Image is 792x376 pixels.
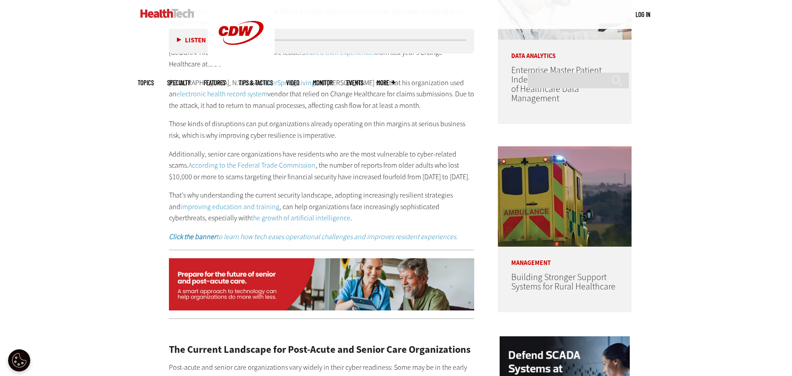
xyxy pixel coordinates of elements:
[498,247,632,266] p: Management
[636,10,650,18] a: Log in
[313,79,333,86] a: MonITor
[169,232,458,241] em: to learn how tech eases operational challenges and improves resident experiences.
[189,161,316,170] a: According to the Federal Trade Commission
[169,118,475,141] p: Those kinds of disruptions can put organizations already operating on thin margins at serious bus...
[169,258,475,311] img: ht_seniorcare_static_2025_na_desktop
[169,232,458,241] a: Click the bannerto learn how tech eases operational challenges and improves resident experiences.
[511,64,616,104] a: Enterprise Master Patient Index Revolution: The Future of Healthcare Data Management
[286,79,300,86] a: Video
[169,345,475,355] h2: The Current Landscape for Post-Acute and Senior Care Organizations
[208,59,275,68] a: CDW
[346,79,363,86] a: Events
[636,10,650,19] div: User menu
[181,202,279,211] a: improving education and training
[511,271,616,293] a: Building Stronger Support Systems for Rural Healthcare
[167,79,190,86] span: Specialty
[377,79,395,86] span: More
[204,79,226,86] a: Features
[251,213,350,223] a: the growth of artificial intelligence
[8,349,30,372] div: Cookie Settings
[169,149,475,183] p: Additionally, senior care organizations have residents who are the most vulnerable to cyber-relat...
[169,190,475,224] p: That’s why understanding the current security landscape, adopting increasingly resilient strategi...
[140,9,194,18] img: Home
[8,349,30,372] button: Open Preferences
[239,79,273,86] a: Tips & Tactics
[138,79,154,86] span: Topics
[169,232,216,241] strong: Click the banner
[498,146,632,247] img: ambulance driving down country road at sunset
